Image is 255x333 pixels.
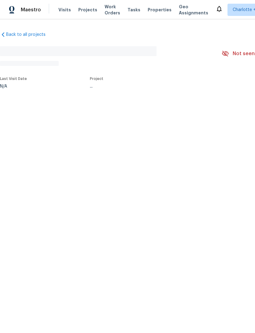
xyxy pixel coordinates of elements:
div: ... [90,84,207,89]
span: Projects [78,7,97,13]
span: Project [90,77,103,81]
span: Maestro [21,7,41,13]
span: Visits [58,7,71,13]
span: Tasks [127,8,140,12]
span: Properties [148,7,172,13]
span: Geo Assignments [179,4,208,16]
span: Work Orders [105,4,120,16]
